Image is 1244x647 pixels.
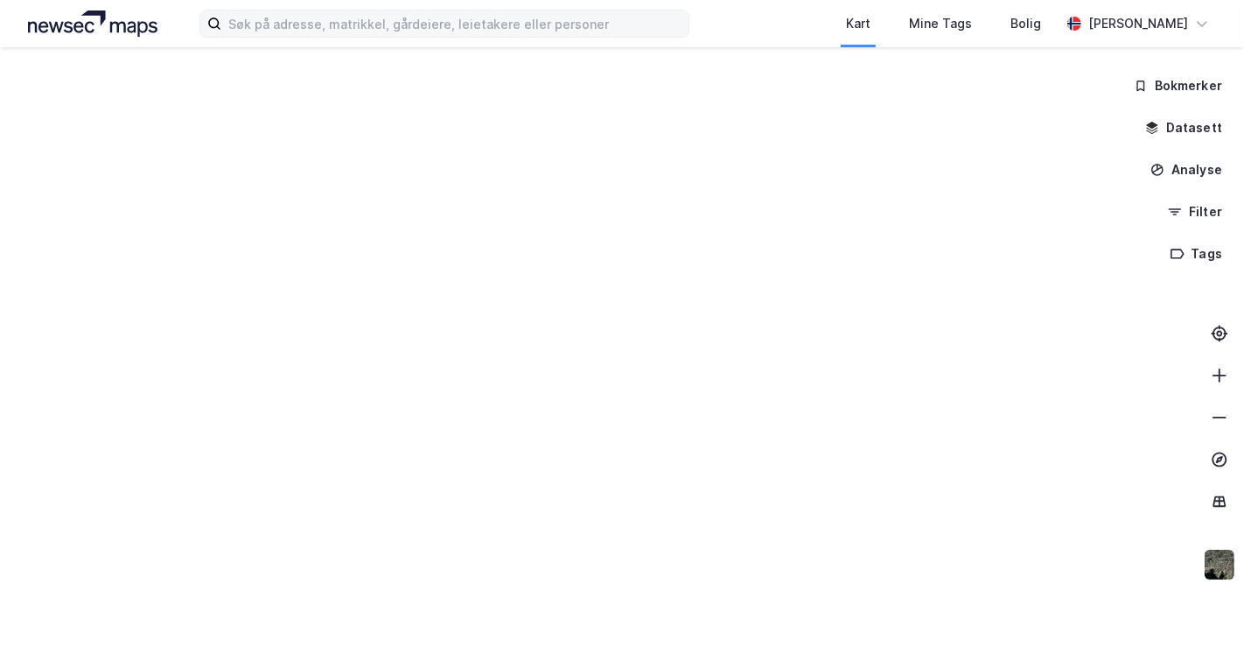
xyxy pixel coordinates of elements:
[1010,13,1041,34] div: Bolig
[221,11,688,37] input: Søk på adresse, matrikkel, gårdeiere, leietakere eller personer
[28,11,157,37] img: logo.a4113a55bc3d86da70a041830d287a7e.svg
[1088,13,1188,34] div: [PERSON_NAME]
[1157,563,1244,647] iframe: Chat Widget
[909,13,972,34] div: Mine Tags
[846,13,870,34] div: Kart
